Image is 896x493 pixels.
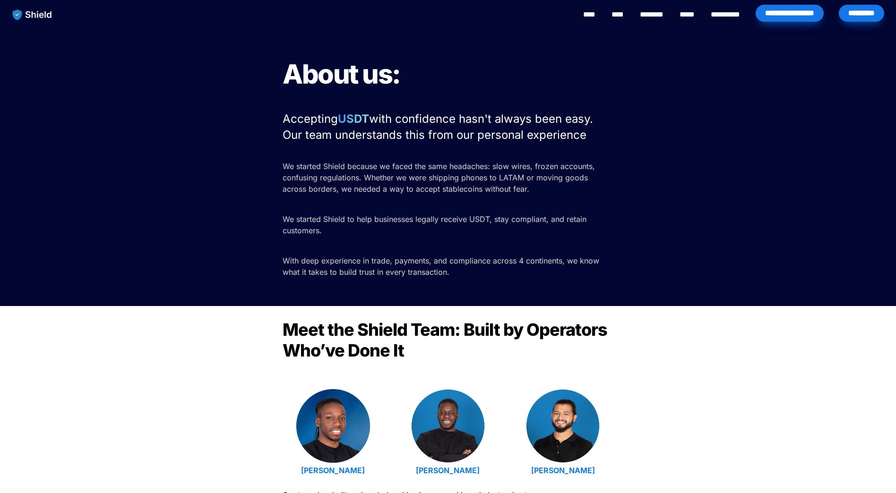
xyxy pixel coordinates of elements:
span: We started Shield because we faced the same headaches: slow wires, frozen accounts, confusing reg... [283,161,597,194]
span: Meet the Shield Team: Built by Operators Who’ve Done It [283,319,611,361]
a: [PERSON_NAME] [531,466,595,475]
span: About us: [283,58,400,90]
a: [PERSON_NAME] [416,466,480,475]
img: website logo [8,5,57,25]
span: Accepting [283,112,338,126]
a: [PERSON_NAME] [301,466,365,475]
strong: USDT [338,112,369,126]
span: with confidence hasn't always been easy. Our team understands this from our personal experience [283,112,596,142]
span: With deep experience in trade, payments, and compliance across 4 continents, we know what it take... [283,256,602,277]
span: We started Shield to help businesses legally receive USDT, stay compliant, and retain customers. [283,214,589,235]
